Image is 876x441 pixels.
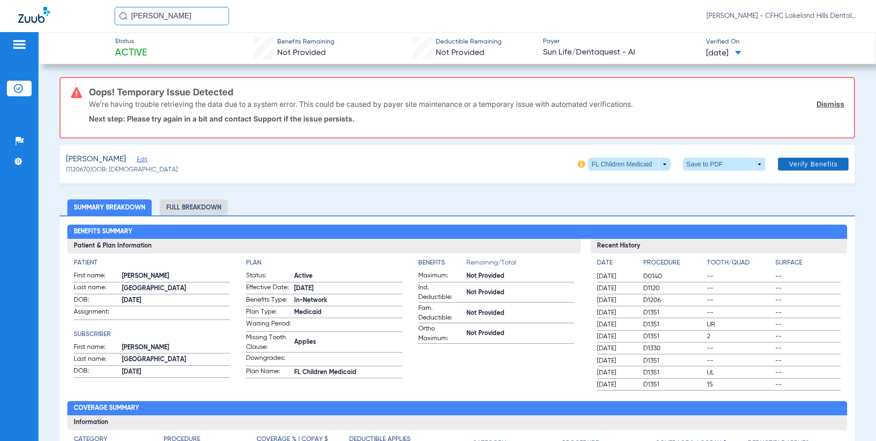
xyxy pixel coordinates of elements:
span: [DATE] [597,344,635,353]
span: -- [707,308,772,317]
span: Last name: [74,354,119,365]
span: Assignment: [74,307,119,320]
span: Active [294,271,402,281]
span: Maximum: [418,271,463,282]
span: [PERSON_NAME] [66,154,126,165]
h3: Oops! Temporary Issue Detected [89,88,845,97]
span: Missing Tooth Clause: [246,333,291,352]
div: Chat Widget [830,397,876,441]
h4: Surface [775,258,840,268]
span: -- [707,296,772,305]
h4: Plan [246,258,402,268]
span: -- [775,272,840,281]
span: -- [775,284,840,293]
h3: Patient & Plan Information [67,239,580,254]
li: Summary Breakdown [67,199,152,215]
app-breakdown-title: Tooth/Quad [707,258,772,271]
h4: Procedure [643,258,704,268]
span: Last name: [74,283,119,294]
a: Dismiss [816,99,844,109]
span: First name: [74,271,119,282]
app-breakdown-title: Benefits [418,258,466,271]
span: -- [775,320,840,329]
span: D1351 [643,380,704,389]
span: Not Provided [466,329,575,338]
span: [DATE] [597,356,635,365]
span: Medicaid [294,308,402,317]
span: [DATE] [597,332,635,341]
span: D1120 [643,284,704,293]
span: [GEOGRAPHIC_DATA] [122,284,230,293]
span: Not Provided [277,49,326,57]
span: [DATE] [597,368,635,377]
button: Verify Benefits [778,158,849,171]
span: Edit [137,156,145,165]
input: Search for patients [115,7,229,25]
h4: Benefits [418,258,466,268]
span: Verify Benefits [789,160,838,168]
img: Search Icon [119,12,127,20]
span: Applies [294,337,402,347]
h4: Subscriber [74,330,230,339]
span: D1351 [643,368,704,377]
span: Payer [543,37,698,46]
span: -- [775,344,840,353]
span: Benefits Type: [246,295,291,306]
span: -- [707,344,772,353]
li: Full Breakdown [160,199,228,215]
img: Zuub Logo [18,7,50,23]
span: [DATE] [597,320,635,329]
p: We’re having trouble retrieving the data due to a system error. This could be caused by payer sit... [89,99,633,109]
img: error-icon [71,87,82,98]
span: UR [707,320,772,329]
span: D1351 [643,332,704,341]
span: [GEOGRAPHIC_DATA] [122,355,230,364]
h2: Benefits Summary [67,225,847,239]
span: -- [775,332,840,341]
span: -- [775,308,840,317]
span: D0140 [643,272,704,281]
app-breakdown-title: Procedure [643,258,704,271]
span: Not Provided [466,309,575,318]
span: 15 [707,380,772,389]
span: Verified On [706,37,861,47]
span: Waiting Period: [246,319,291,331]
span: DOB: [74,295,119,306]
span: D1330 [643,344,704,353]
span: [PERSON_NAME] [122,271,230,281]
span: Remaining/Total [466,258,575,271]
span: Not Provided [436,49,484,57]
span: Plan Type: [246,307,291,318]
span: [DATE] [597,380,635,389]
span: [DATE] [597,296,635,305]
span: DOB: [74,366,119,377]
span: D1351 [643,308,704,317]
span: Effective Date: [246,283,291,294]
span: [DATE] [597,308,635,317]
app-breakdown-title: Date [597,258,635,271]
span: 2 [707,332,772,341]
span: Status: [246,271,291,282]
span: Downgrades: [246,353,291,366]
span: Deductible Remaining [436,37,502,47]
span: [DATE] [294,284,402,293]
span: D1206 [643,296,704,305]
span: -- [707,272,772,281]
span: In-Network [294,296,402,305]
span: -- [775,296,840,305]
span: [DATE] [122,367,230,377]
img: hamburger-icon [12,39,27,50]
span: [DATE] [122,296,230,305]
h4: Patient [74,258,230,268]
span: Benefits Remaining [277,37,334,47]
span: Status [115,37,147,46]
span: Ind. Deductible: [418,283,463,302]
span: Sun Life/Dentaquest - AI [543,47,698,58]
span: D1351 [643,320,704,329]
button: FL Children Medicaid [588,158,670,171]
h4: Tooth/Quad [707,258,772,268]
span: Active [115,47,147,60]
span: Ortho Maximum: [418,324,463,343]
